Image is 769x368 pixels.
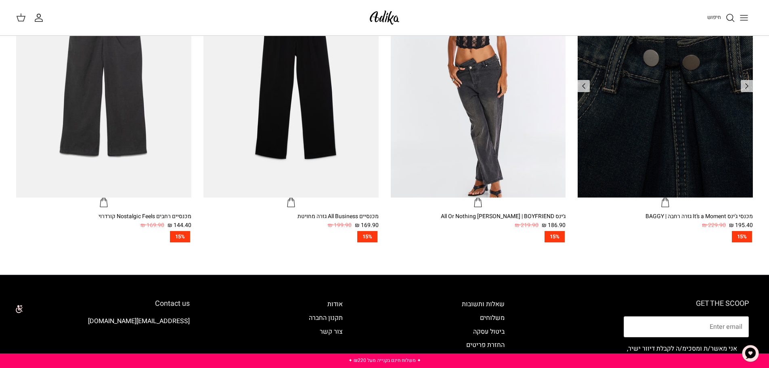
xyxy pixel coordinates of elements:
span: 169.90 ₪ [355,221,379,230]
a: 15% [16,231,191,243]
span: 15% [170,231,190,243]
span: 15% [732,231,752,243]
span: 229.90 ₪ [702,221,726,230]
a: משלוחים [480,313,505,323]
div: מכנסיים All Business גזרה מחויטת [203,212,379,221]
span: 15% [545,231,565,243]
button: צ'אט [738,341,763,366]
a: החזרת פריטים [466,340,505,350]
a: ✦ משלוח חינם בקנייה מעל ₪220 ✦ [348,357,421,364]
a: [EMAIL_ADDRESS][DOMAIN_NAME] [88,316,190,326]
a: חיפוש [707,13,735,23]
img: accessibility_icon02.svg [6,298,28,320]
span: 219.90 ₪ [515,221,539,230]
span: 15% [357,231,377,243]
a: 15% [578,231,753,243]
a: Previous [578,80,590,92]
a: מכנסיים רחבים Nostalgic Feels קורדרוי 144.40 ₪ 169.90 ₪ [16,212,191,230]
img: Adika IL [367,8,402,27]
span: 144.40 ₪ [168,221,191,230]
a: אודות [327,299,343,309]
span: חיפוש [707,13,721,21]
a: צור קשר [320,327,343,336]
h6: GET THE SCOOP [624,299,749,308]
span: 186.90 ₪ [542,221,566,230]
img: Adika IL [168,339,190,349]
a: Previous [741,80,753,92]
a: מכנסי ג'ינס It’s a Moment גזרה רחבה | BAGGY 195.40 ₪ 229.90 ₪ [578,212,753,230]
a: מכנסיים All Business גזרה מחויטת 169.90 ₪ 199.90 ₪ [203,212,379,230]
span: 199.90 ₪ [328,221,352,230]
a: שאלות ותשובות [462,299,505,309]
a: 15% [203,231,379,243]
a: ג׳ינס All Or Nothing [PERSON_NAME] | BOYFRIEND 186.90 ₪ 219.90 ₪ [391,212,566,230]
div: ג׳ינס All Or Nothing [PERSON_NAME] | BOYFRIEND [391,212,566,221]
button: Toggle menu [735,9,753,27]
a: החשבון שלי [34,13,47,23]
a: ביטול עסקה [473,327,505,336]
a: תקנון החברה [309,313,343,323]
a: 15% [391,231,566,243]
input: Email [624,316,749,337]
h6: Contact us [20,299,190,308]
div: מכנסי ג'ינס It’s a Moment גזרה רחבה | BAGGY [578,212,753,221]
div: מכנסיים רחבים Nostalgic Feels קורדרוי [16,212,191,221]
span: 169.90 ₪ [140,221,164,230]
span: 195.40 ₪ [729,221,753,230]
